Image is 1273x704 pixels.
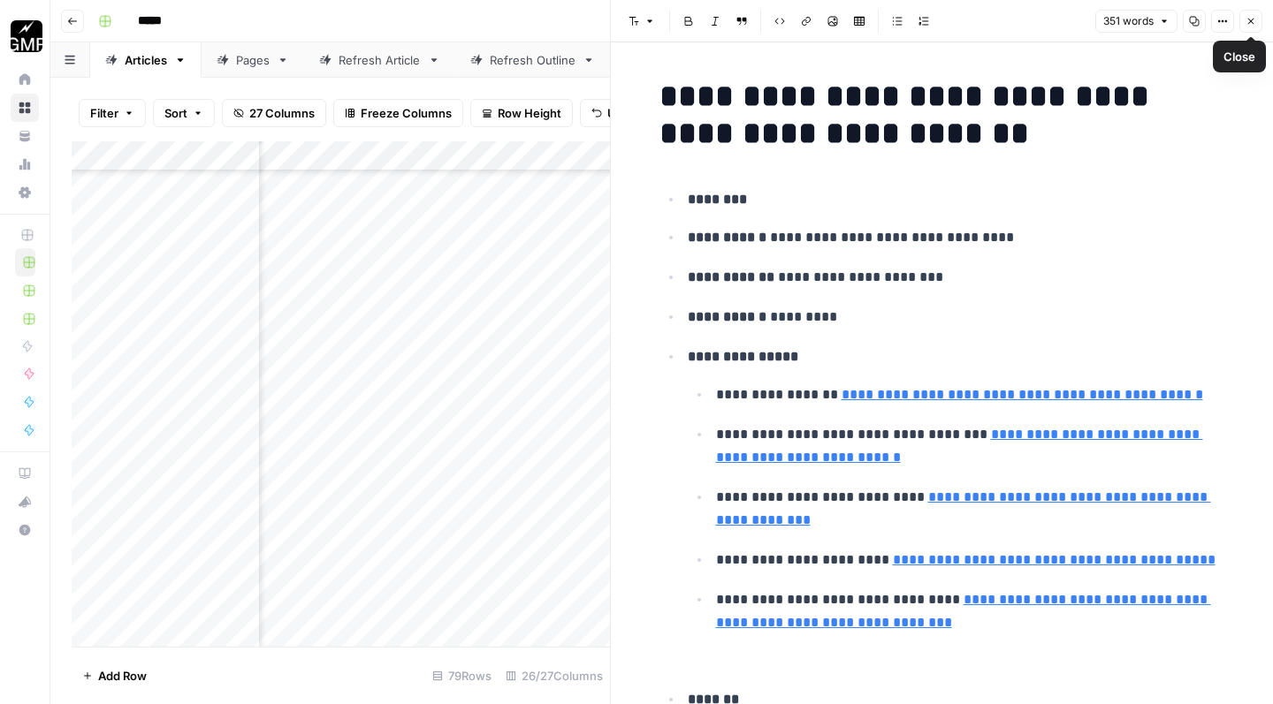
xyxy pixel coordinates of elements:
[11,516,39,544] button: Help + Support
[455,42,610,78] a: Refresh Outline
[249,104,315,122] span: 27 Columns
[11,459,39,488] a: AirOps Academy
[236,51,270,69] div: Pages
[11,488,38,515] div: What's new?
[339,51,421,69] div: Refresh Article
[11,122,39,150] a: Your Data
[1103,13,1154,29] span: 351 words
[498,104,561,122] span: Row Height
[90,42,202,78] a: Articles
[11,488,39,516] button: What's new?
[333,99,463,127] button: Freeze Columns
[11,20,42,52] img: Growth Marketing Pro Logo
[79,99,146,127] button: Filter
[90,104,118,122] span: Filter
[499,662,610,690] div: 26/27 Columns
[11,94,39,122] a: Browse
[304,42,455,78] a: Refresh Article
[580,99,649,127] button: Undo
[11,178,39,207] a: Settings
[361,104,452,122] span: Freeze Columns
[490,51,576,69] div: Refresh Outline
[11,65,39,94] a: Home
[202,42,304,78] a: Pages
[11,150,39,178] a: Usage
[425,662,499,690] div: 79 Rows
[470,99,573,127] button: Row Height
[72,662,157,690] button: Add Row
[125,51,167,69] div: Articles
[11,14,39,58] button: Workspace: Growth Marketing Pro
[222,99,326,127] button: 27 Columns
[153,99,215,127] button: Sort
[1095,10,1178,33] button: 351 words
[98,667,147,685] span: Add Row
[164,104,187,122] span: Sort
